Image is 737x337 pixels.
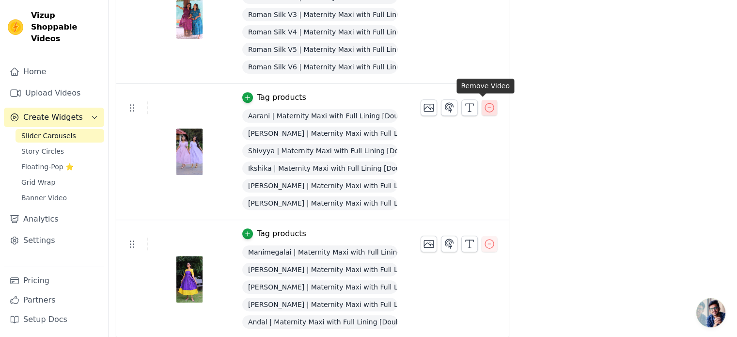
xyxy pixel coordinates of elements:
button: Change Thumbnail [421,236,437,252]
span: Andal | Maternity Maxi with Full Lining [Double Side Zips] [242,315,397,329]
span: Roman Silk V3 | Maternity Maxi with Full Lining [Double Side Zips] [242,8,397,21]
button: Tag products [242,228,306,240]
span: Manimegalai | Maternity Maxi with Full Lining [Center Zip] [242,245,397,259]
a: Upload Videos [4,83,104,103]
a: Analytics [4,209,104,229]
a: Floating-Pop ⭐ [16,160,104,174]
span: Story Circles [21,146,64,156]
span: Ikshika | Maternity Maxi with Full Lining [Double Side Zips] [242,161,397,175]
img: vizup-images-07b3.jpg [176,128,203,175]
button: Change Thumbnail [421,99,437,116]
span: Aarani | Maternity Maxi with Full Lining [Double Side Zips] [242,109,397,123]
a: Settings [4,231,104,250]
span: Slider Carousels [21,131,76,141]
a: Partners [4,290,104,310]
span: [PERSON_NAME] | Maternity Maxi with Full Lining [Double Side Zips] [242,196,397,210]
span: Roman Silk V5 | Maternity Maxi with Full Lining [Double Side Zips] [242,43,397,56]
span: Shivyya | Maternity Maxi with Full Lining [Double Side Zips] [242,144,397,158]
span: [PERSON_NAME] | Maternity Maxi with Full Lining [Double Side Zips] [242,298,397,311]
a: Grid Wrap [16,176,104,189]
div: Tag products [257,92,306,103]
img: vizup-images-e0f5.jpg [176,256,203,303]
a: Pricing [4,271,104,290]
span: Floating-Pop ⭐ [21,162,74,172]
a: Setup Docs [4,310,104,329]
div: Open chat [696,298,725,327]
span: Grid Wrap [21,177,55,187]
a: Slider Carousels [16,129,104,143]
span: Vizup Shoppable Videos [31,10,100,45]
span: [PERSON_NAME] | Maternity Maxi with Full Lining [Double Side Zips] [242,127,397,140]
button: Tag products [242,92,306,103]
a: Banner Video [16,191,104,205]
a: Story Circles [16,144,104,158]
button: Create Widgets [4,108,104,127]
div: Tag products [257,228,306,240]
span: Roman Silk V6 | Maternity Maxi with Full Lining [Double Side Zips] [242,60,397,74]
span: [PERSON_NAME] | Maternity Maxi with Full Lining [Double Side Zips] [242,263,397,276]
span: Create Widgets [23,112,83,123]
a: Home [4,62,104,81]
span: Banner Video [21,193,67,203]
span: [PERSON_NAME] | Maternity Maxi with Full Lining [Double Side Zips] [242,179,397,193]
img: Vizup [8,19,23,35]
span: [PERSON_NAME] | Maternity Maxi with Full Lining [Double Side Zips] [242,280,397,294]
span: Roman Silk V4 | Maternity Maxi with Full Lining [Double Side Zips] [242,25,397,39]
